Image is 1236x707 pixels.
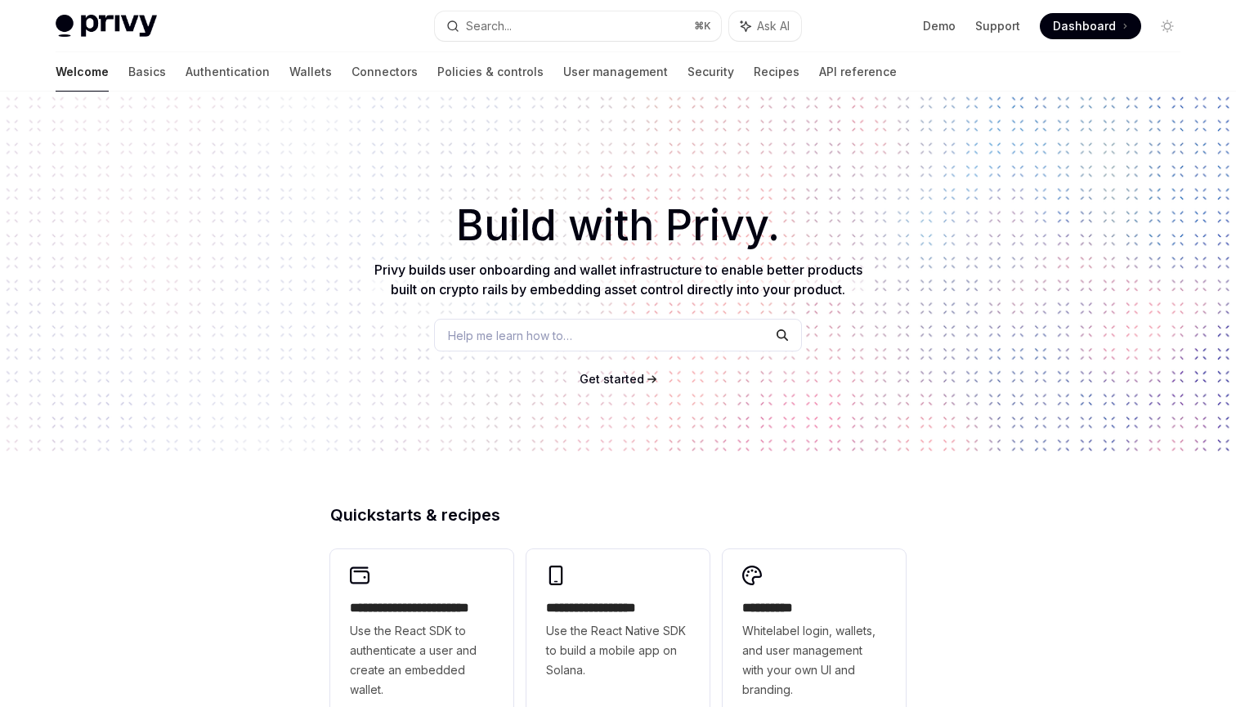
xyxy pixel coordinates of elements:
span: Build with Privy. [456,211,780,240]
a: Security [687,52,734,92]
button: Search...⌘K [435,11,721,41]
span: Dashboard [1053,18,1116,34]
a: Basics [128,52,166,92]
img: light logo [56,15,157,38]
a: Wallets [289,52,332,92]
div: Search... [466,16,512,36]
a: Welcome [56,52,109,92]
span: Quickstarts & recipes [330,507,500,523]
a: Support [975,18,1020,34]
a: Dashboard [1040,13,1141,39]
a: API reference [819,52,897,92]
span: Whitelabel login, wallets, and user management with your own UI and branding. [742,621,886,700]
a: Authentication [186,52,270,92]
button: Toggle dark mode [1154,13,1180,39]
span: Get started [580,372,644,386]
span: Ask AI [757,18,790,34]
a: Recipes [754,52,799,92]
a: Policies & controls [437,52,544,92]
span: Privy builds user onboarding and wallet infrastructure to enable better products built on crypto ... [374,262,862,298]
span: Use the React Native SDK to build a mobile app on Solana. [546,621,690,680]
a: Demo [923,18,956,34]
a: Get started [580,371,644,387]
span: Help me learn how to… [448,327,572,344]
button: Ask AI [729,11,801,41]
a: User management [563,52,668,92]
a: Connectors [352,52,418,92]
span: Use the React SDK to authenticate a user and create an embedded wallet. [350,621,494,700]
span: ⌘ K [694,20,711,33]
